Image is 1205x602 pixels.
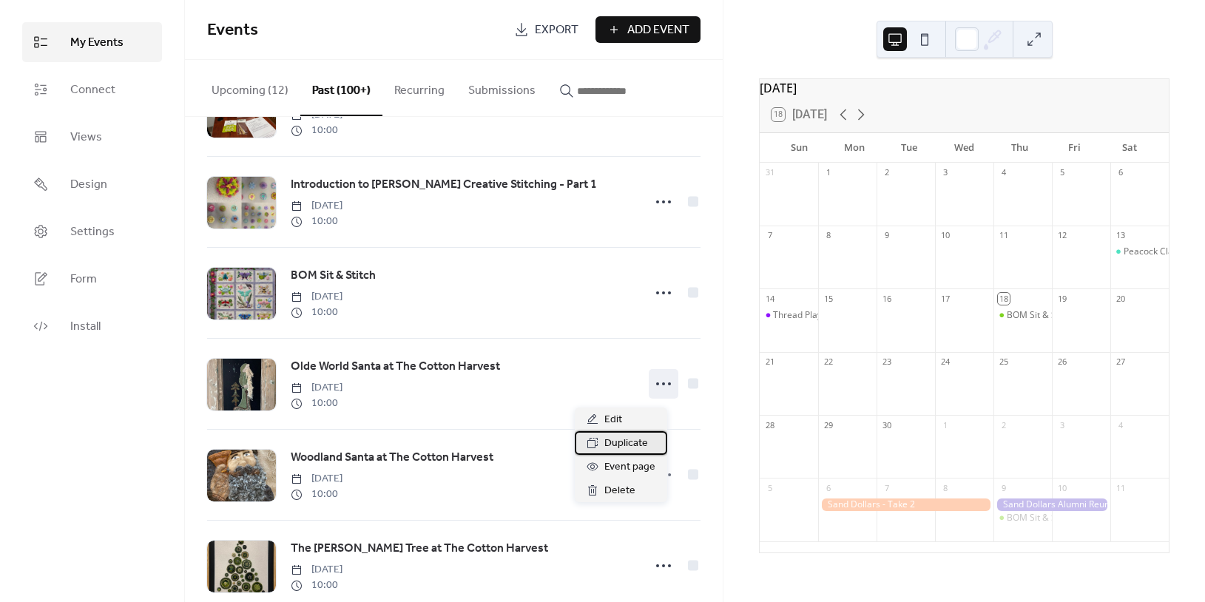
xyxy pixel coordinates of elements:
div: Fri [1047,133,1101,163]
span: 10:00 [291,123,342,138]
div: Sat [1102,133,1157,163]
div: 19 [1056,293,1067,304]
div: 20 [1115,293,1126,304]
span: Duplicate [604,435,648,453]
span: My Events [70,34,124,52]
div: 8 [939,482,951,493]
span: Form [70,271,97,288]
div: BOM Sit & Stitch [993,512,1052,524]
div: 15 [823,293,834,304]
button: Upcoming (12) [200,60,300,115]
span: [DATE] [291,380,342,396]
span: 10:00 [291,487,342,502]
div: 14 [764,293,775,304]
span: [DATE] [291,471,342,487]
div: 7 [881,482,892,493]
div: 1 [939,419,951,430]
span: Add Event [627,21,689,39]
span: Settings [70,223,115,241]
span: Connect [70,81,115,99]
div: [DATE] [760,79,1169,97]
div: 23 [881,356,892,368]
a: Design [22,164,162,204]
div: 22 [823,356,834,368]
div: 29 [823,419,834,430]
div: 10 [939,230,951,241]
div: 5 [1056,167,1067,178]
span: 10:00 [291,305,342,320]
div: 18 [998,293,1009,304]
div: Thread Play Class - 10 Stitches using 10 Threads - Beaverton Class 3 of 4 [773,309,1072,322]
span: The [PERSON_NAME] Tree at The Cotton Harvest [291,540,548,558]
span: Woodland Santa at The Cotton Harvest [291,449,493,467]
a: Add Event [595,16,701,43]
span: Delete [604,482,635,500]
button: Submissions [456,60,547,115]
div: 6 [823,482,834,493]
span: Install [70,318,101,336]
div: Thread Play Class - 10 Stitches using 10 Threads - Beaverton Class 3 of 4 [760,309,818,322]
div: Sun [772,133,826,163]
span: Export [535,21,578,39]
div: 13 [1115,230,1126,241]
div: 27 [1115,356,1126,368]
span: 10:00 [291,396,342,411]
a: Form [22,259,162,299]
a: BOM Sit & Stitch [291,266,376,285]
a: Export [503,16,590,43]
div: Peacock Class 4 of 4 in Beaverton [1110,246,1169,258]
a: Settings [22,212,162,251]
div: Thu [992,133,1047,163]
div: 31 [764,167,775,178]
a: Woodland Santa at The Cotton Harvest [291,448,493,467]
span: 10:00 [291,578,342,593]
div: 3 [939,167,951,178]
div: 11 [998,230,1009,241]
div: 9 [881,230,892,241]
a: Views [22,117,162,157]
div: 6 [1115,167,1126,178]
span: Olde World Santa at The Cotton Harvest [291,358,500,376]
div: 9 [998,482,1009,493]
div: Tue [882,133,936,163]
div: 2 [998,419,1009,430]
a: Connect [22,70,162,109]
div: 10 [1056,482,1067,493]
div: 3 [1056,419,1067,430]
div: 25 [998,356,1009,368]
div: 17 [939,293,951,304]
div: 26 [1056,356,1067,368]
span: Events [207,14,258,47]
div: BOM Sit & Stitch [1007,309,1074,322]
span: [DATE] [291,562,342,578]
div: 7 [764,230,775,241]
span: [DATE] [291,198,342,214]
div: BOM Sit & Stitch [1007,512,1074,524]
div: 4 [1115,419,1126,430]
span: Views [70,129,102,146]
div: 21 [764,356,775,368]
span: Design [70,176,107,194]
a: Install [22,306,162,346]
div: 2 [881,167,892,178]
div: 24 [939,356,951,368]
div: Mon [827,133,882,163]
a: Introduction to [PERSON_NAME] Creative Stitching - Part 1 [291,175,597,195]
div: 30 [881,419,892,430]
button: Past (100+) [300,60,382,116]
a: My Events [22,22,162,62]
div: 4 [998,167,1009,178]
button: Recurring [382,60,456,115]
div: 28 [764,419,775,430]
div: Sand Dollars - Take 2 [818,498,993,511]
span: 10:00 [291,214,342,229]
div: 5 [764,482,775,493]
div: 1 [823,167,834,178]
div: Sand Dollars Alumni Reunion [993,498,1110,511]
a: Olde World Santa at The Cotton Harvest [291,357,500,376]
div: 16 [881,293,892,304]
span: BOM Sit & Stitch [291,267,376,285]
span: Event page [604,459,655,476]
div: 8 [823,230,834,241]
span: [DATE] [291,289,342,305]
